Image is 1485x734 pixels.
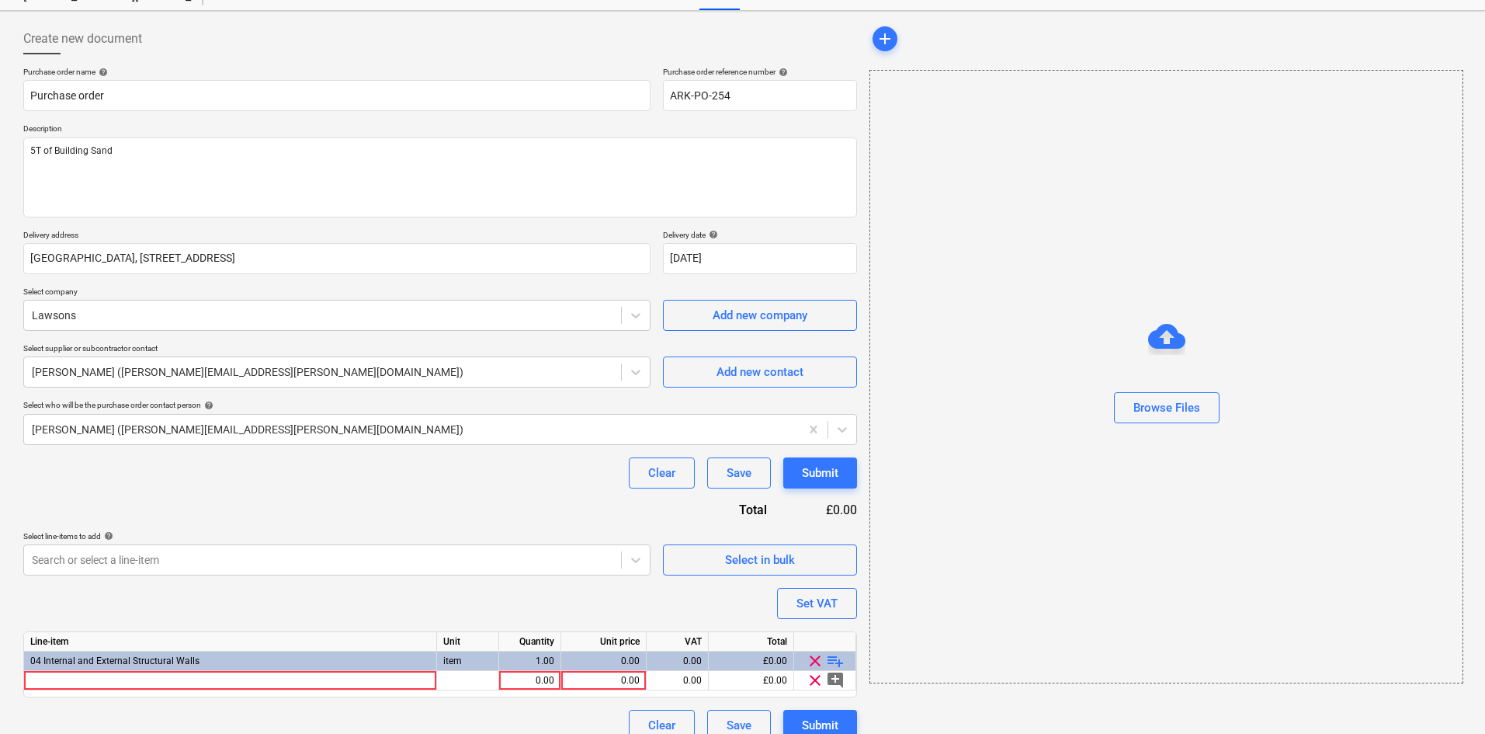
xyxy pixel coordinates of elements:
[709,671,794,691] div: £0.00
[505,652,554,671] div: 1.00
[653,652,702,671] div: 0.00
[725,550,795,570] div: Select in bulk
[567,652,640,671] div: 0.00
[806,652,824,670] span: clear
[101,531,113,541] span: help
[876,30,894,48] span: add
[437,632,499,652] div: Unit
[792,501,857,519] div: £0.00
[727,463,751,483] div: Save
[23,343,651,357] p: Select supplier or subcontractor contact
[648,463,675,483] div: Clear
[869,70,1463,684] div: Browse Files
[777,588,857,619] button: Set VAT
[783,457,857,489] button: Submit
[653,671,702,691] div: 0.00
[655,501,792,519] div: Total
[23,230,651,243] p: Delivery address
[629,457,695,489] button: Clear
[499,632,561,652] div: Quantity
[23,67,651,77] div: Purchase order name
[796,593,838,614] div: Set VAT
[30,656,200,666] span: 04 Internal and External Structural Walls
[663,67,857,77] div: Purchase order reference number
[663,544,857,576] button: Select in bulk
[806,671,824,690] span: clear
[1114,392,1220,423] button: Browse Files
[713,305,807,325] div: Add new company
[802,463,838,483] div: Submit
[23,123,857,137] p: Description
[24,632,437,652] div: Line-item
[707,457,771,489] button: Save
[437,652,499,671] div: item
[647,632,709,652] div: VAT
[23,30,142,48] span: Create new document
[1133,398,1200,418] div: Browse Files
[23,137,857,217] textarea: 5T of Building Sand
[706,230,718,239] span: help
[663,243,857,274] input: Delivery date not specified
[95,68,108,77] span: help
[23,80,651,111] input: Document name
[709,632,794,652] div: Total
[1407,659,1485,734] iframe: Chat Widget
[23,243,651,274] input: Delivery address
[775,68,788,77] span: help
[709,652,794,671] div: £0.00
[826,671,845,690] span: add_comment
[561,632,647,652] div: Unit price
[716,362,803,382] div: Add new contact
[663,357,857,388] button: Add new contact
[663,230,857,240] div: Delivery date
[201,401,213,410] span: help
[23,531,651,541] div: Select line-items to add
[826,652,845,670] span: playlist_add
[567,671,640,691] div: 0.00
[663,80,857,111] input: Reference number
[23,400,857,410] div: Select who will be the purchase order contact person
[23,287,651,300] p: Select company
[663,300,857,331] button: Add new company
[505,671,554,691] div: 0.00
